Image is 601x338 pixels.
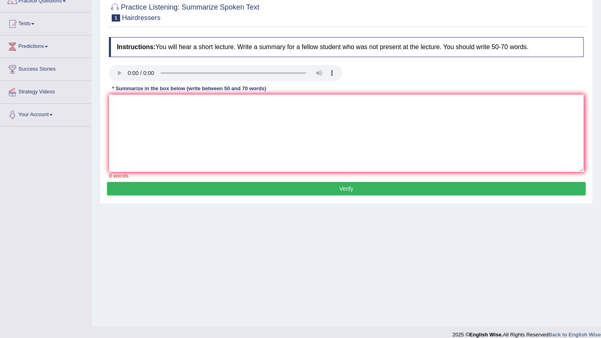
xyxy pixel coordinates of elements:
h2: Practice Listening: Summarize Spoken Text [109,2,259,22]
h4: You will hear a short lecture. Write a summary for a fellow student who was not present at the le... [109,37,584,57]
strong: English Wise. [469,332,503,338]
b: Instructions: [117,43,156,50]
button: Verify [107,182,586,196]
a: Predictions [0,36,91,55]
div: 0 words [109,172,584,180]
a: Tests [0,13,91,33]
div: * Summarize in the box below (write between 50 and 70 words) [109,85,269,93]
a: Success Stories [0,58,91,78]
a: Strategy Videos [0,81,91,101]
a: Your Account [0,104,91,124]
small: Hairdressers [122,14,160,22]
span: 1 [112,14,120,22]
a: Back to English Wise [549,332,601,338]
